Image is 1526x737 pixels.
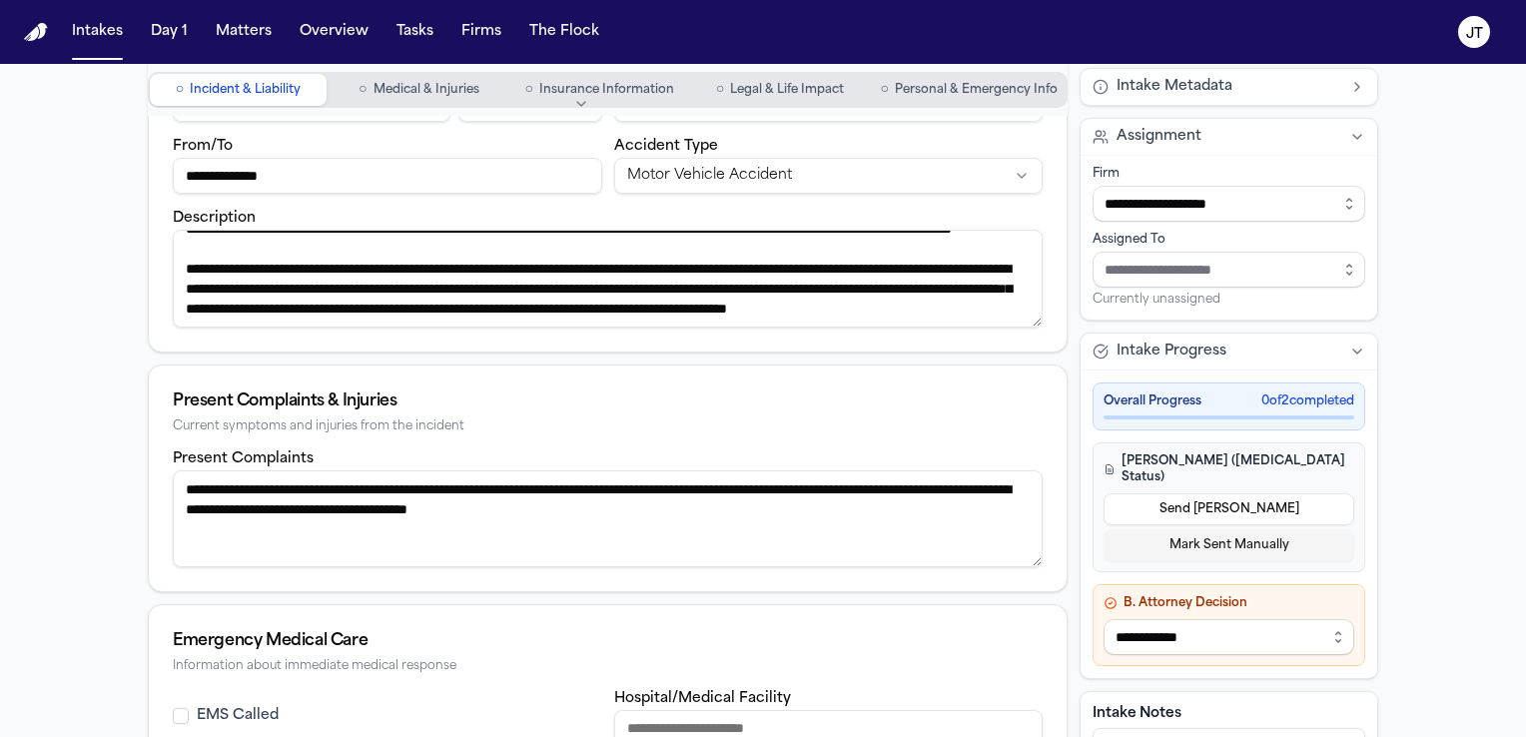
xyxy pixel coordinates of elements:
[1093,704,1365,724] label: Intake Notes
[1104,393,1201,409] span: Overall Progress
[511,74,688,106] button: Go to Insurance Information
[173,211,256,226] label: Description
[881,80,889,100] span: ○
[173,230,1043,328] textarea: Incident description
[331,74,507,106] button: Go to Medical & Injuries
[208,14,280,50] button: Matters
[190,82,301,98] span: Incident & Liability
[1081,334,1377,369] button: Intake Progress
[1081,69,1377,105] button: Intake Metadata
[730,82,844,98] span: Legal & Life Impact
[64,14,131,50] button: Intakes
[359,80,367,100] span: ○
[173,139,233,154] label: From/To
[716,80,724,100] span: ○
[143,14,196,50] button: Day 1
[614,139,718,154] label: Accident Type
[173,389,1043,413] div: Present Complaints & Injuries
[173,451,314,466] label: Present Complaints
[1104,595,1354,611] h4: B. Attorney Decision
[521,14,607,50] button: The Flock
[173,470,1043,568] textarea: Present complaints
[1093,232,1365,248] div: Assigned To
[24,23,48,42] img: Finch Logo
[524,80,532,100] span: ○
[1261,393,1354,409] span: 0 of 2 completed
[374,82,479,98] span: Medical & Injuries
[692,74,869,106] button: Go to Legal & Life Impact
[1081,119,1377,155] button: Assignment
[150,74,327,106] button: Go to Incident & Liability
[173,629,1043,653] div: Emergency Medical Care
[388,14,441,50] button: Tasks
[1117,342,1226,362] span: Intake Progress
[1104,453,1354,485] h4: [PERSON_NAME] ([MEDICAL_DATA] Status)
[197,706,279,726] label: EMS Called
[539,82,674,98] span: Insurance Information
[24,23,48,42] a: Home
[1093,166,1365,182] div: Firm
[1117,77,1232,97] span: Intake Metadata
[453,14,509,50] button: Firms
[173,158,602,194] input: From/To destination
[1104,493,1354,525] button: Send [PERSON_NAME]
[173,659,1043,674] div: Information about immediate medical response
[176,80,184,100] span: ○
[173,419,1043,434] div: Current symptoms and injuries from the incident
[1104,529,1354,561] button: Mark Sent Manually
[895,82,1058,98] span: Personal & Emergency Info
[1093,252,1365,288] input: Assign to staff member
[873,74,1066,106] button: Go to Personal & Emergency Info
[292,14,377,50] button: Overview
[1093,292,1220,308] span: Currently unassigned
[1093,186,1365,222] input: Select firm
[614,691,791,706] label: Hospital/Medical Facility
[1117,127,1201,147] span: Assignment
